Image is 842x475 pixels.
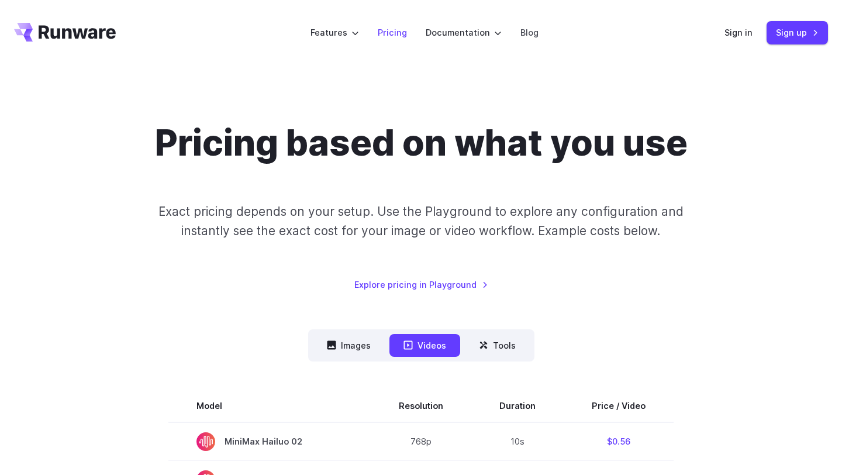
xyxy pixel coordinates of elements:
td: 768p [371,422,471,461]
label: Documentation [426,26,502,39]
a: Explore pricing in Playground [354,278,488,291]
button: Tools [465,334,530,357]
h1: Pricing based on what you use [155,122,688,164]
td: $0.56 [564,422,674,461]
span: MiniMax Hailuo 02 [196,432,343,451]
th: Duration [471,390,564,422]
a: Blog [520,26,539,39]
a: Sign up [767,21,828,44]
td: 10s [471,422,564,461]
button: Videos [389,334,460,357]
button: Images [313,334,385,357]
th: Model [168,390,371,422]
a: Pricing [378,26,407,39]
th: Resolution [371,390,471,422]
a: Go to / [14,23,116,42]
label: Features [310,26,359,39]
th: Price / Video [564,390,674,422]
a: Sign in [724,26,753,39]
p: Exact pricing depends on your setup. Use the Playground to explore any configuration and instantl... [136,202,706,241]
